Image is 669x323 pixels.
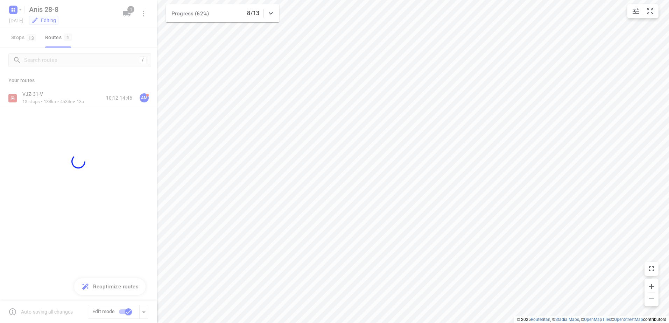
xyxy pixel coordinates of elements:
span: Progress (62%) [171,10,209,17]
a: OpenMapTiles [584,317,611,322]
div: small contained button group [627,4,659,18]
a: Routetitan [531,317,550,322]
div: Progress (62%)8/13 [166,4,279,22]
li: © 2025 , © , © © contributors [517,317,666,322]
a: OpenStreetMap [614,317,643,322]
button: Fit zoom [643,4,657,18]
button: Map settings [629,4,643,18]
a: Stadia Maps [555,317,579,322]
p: 8/13 [247,9,259,17]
